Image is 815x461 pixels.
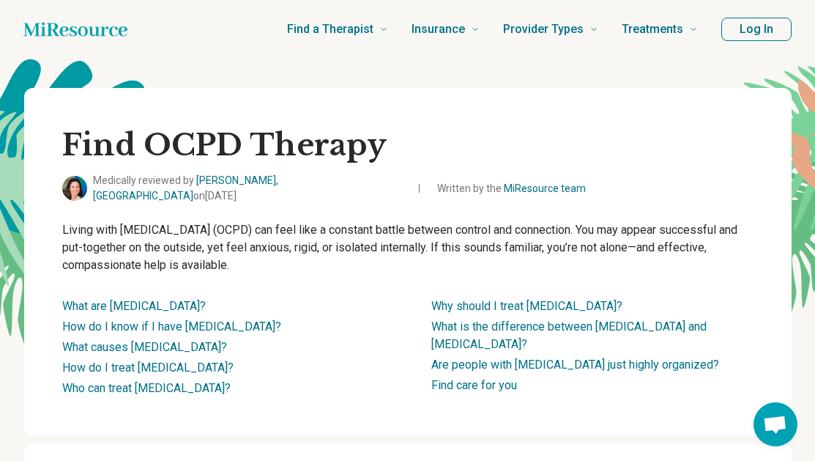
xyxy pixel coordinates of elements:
[504,182,586,194] a: MiResource team
[62,221,753,274] p: Living with [MEDICAL_DATA] (OCPD) can feel like a constant battle between control and connection....
[62,299,206,313] a: What are [MEDICAL_DATA]?
[721,18,792,41] button: Log In
[23,15,127,44] a: Home page
[62,381,231,395] a: Who can treat [MEDICAL_DATA]?
[431,378,517,392] a: Find care for you
[431,299,622,313] a: Why should I treat [MEDICAL_DATA]?
[93,173,405,204] span: Medically reviewed by
[431,358,719,372] a: Are people with [MEDICAL_DATA] just highly organized?
[412,19,465,40] span: Insurance
[62,340,227,354] a: What causes [MEDICAL_DATA]?
[753,402,797,446] a: Open chat
[62,126,753,164] h1: Find OCPD Therapy
[437,181,586,196] span: Written by the
[62,320,281,333] a: How do I know if I have [MEDICAL_DATA]?
[622,19,683,40] span: Treatments
[287,19,373,40] span: Find a Therapist
[503,19,584,40] span: Provider Types
[193,190,237,202] span: on [DATE]
[431,320,707,351] a: What is the difference between [MEDICAL_DATA] and [MEDICAL_DATA]?
[62,361,234,375] a: How do I treat [MEDICAL_DATA]?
